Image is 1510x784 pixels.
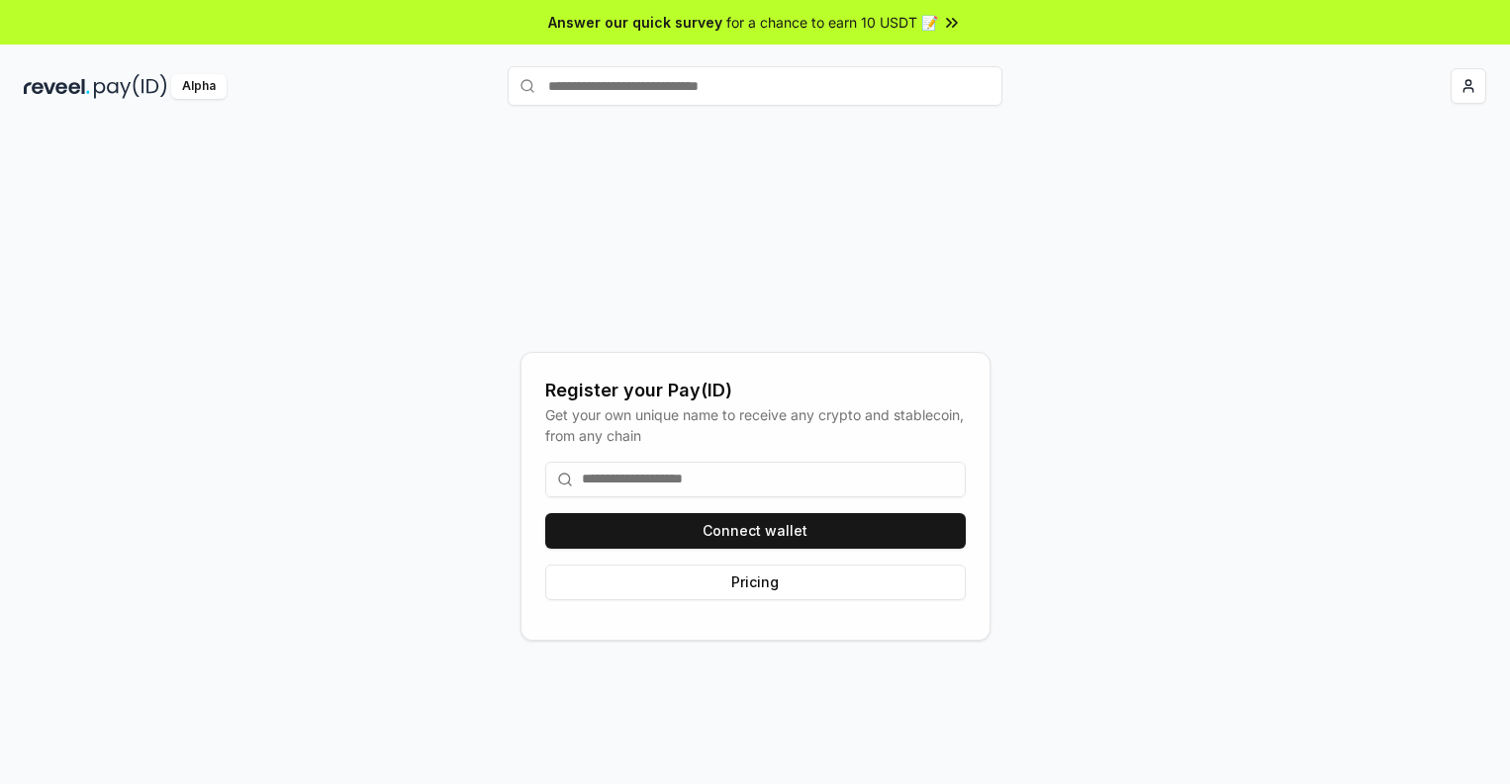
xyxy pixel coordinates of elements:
img: reveel_dark [24,74,90,99]
button: Connect wallet [545,513,966,549]
button: Pricing [545,565,966,600]
span: Answer our quick survey [548,12,722,33]
div: Alpha [171,74,227,99]
span: for a chance to earn 10 USDT 📝 [726,12,938,33]
div: Register your Pay(ID) [545,377,966,404]
img: pay_id [94,74,167,99]
div: Get your own unique name to receive any crypto and stablecoin, from any chain [545,404,966,446]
